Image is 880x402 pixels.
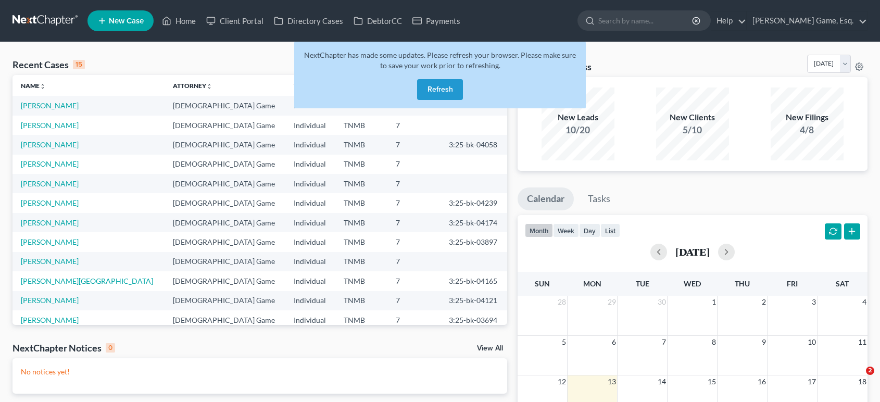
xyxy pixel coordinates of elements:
[417,79,463,100] button: Refresh
[335,174,387,193] td: TNMB
[387,193,441,212] td: 7
[348,11,407,30] a: DebtorCC
[542,123,614,136] div: 10/20
[387,155,441,174] td: 7
[335,213,387,232] td: TNMB
[598,11,694,30] input: Search by name...
[285,291,335,310] td: Individual
[173,82,212,90] a: Attorneyunfold_more
[657,296,667,308] span: 30
[165,310,286,330] td: [DEMOGRAPHIC_DATA] Game
[557,296,567,308] span: 28
[477,345,503,352] a: View All
[761,296,767,308] span: 2
[557,375,567,388] span: 12
[441,271,507,291] td: 3:25-bk-04165
[165,213,286,232] td: [DEMOGRAPHIC_DATA] Game
[553,223,579,237] button: week
[165,291,286,310] td: [DEMOGRAPHIC_DATA] Game
[21,198,79,207] a: [PERSON_NAME]
[387,232,441,252] td: 7
[747,11,867,30] a: [PERSON_NAME] Game, Esq.
[387,310,441,330] td: 7
[165,252,286,271] td: [DEMOGRAPHIC_DATA] Game
[787,279,798,288] span: Fri
[12,342,115,354] div: NextChapter Notices
[866,367,874,375] span: 2
[285,174,335,193] td: Individual
[73,60,85,69] div: 15
[285,232,335,252] td: Individual
[441,232,507,252] td: 3:25-bk-03897
[656,111,729,123] div: New Clients
[387,116,441,135] td: 7
[21,367,499,377] p: No notices yet!
[525,223,553,237] button: month
[407,11,466,30] a: Payments
[269,11,348,30] a: Directory Cases
[611,336,617,348] span: 6
[735,279,750,288] span: Thu
[535,279,550,288] span: Sun
[441,213,507,232] td: 3:25-bk-04174
[335,155,387,174] td: TNMB
[21,159,79,168] a: [PERSON_NAME]
[201,11,269,30] a: Client Portal
[165,116,286,135] td: [DEMOGRAPHIC_DATA] Game
[335,310,387,330] td: TNMB
[21,82,46,90] a: Nameunfold_more
[387,271,441,291] td: 7
[165,135,286,154] td: [DEMOGRAPHIC_DATA] Game
[285,96,335,115] td: Individual
[387,174,441,193] td: 7
[335,135,387,154] td: TNMB
[40,83,46,90] i: unfold_more
[771,123,844,136] div: 4/8
[285,193,335,212] td: Individual
[285,213,335,232] td: Individual
[707,375,717,388] span: 15
[441,135,507,154] td: 3:25-bk-04058
[335,291,387,310] td: TNMB
[811,296,817,308] span: 3
[684,279,701,288] span: Wed
[335,232,387,252] td: TNMB
[711,11,746,30] a: Help
[12,58,85,71] div: Recent Cases
[285,271,335,291] td: Individual
[387,291,441,310] td: 7
[441,193,507,212] td: 3:25-bk-04239
[335,252,387,271] td: TNMB
[165,174,286,193] td: [DEMOGRAPHIC_DATA] Game
[857,336,868,348] span: 11
[387,213,441,232] td: 7
[21,218,79,227] a: [PERSON_NAME]
[761,336,767,348] span: 9
[285,252,335,271] td: Individual
[579,223,600,237] button: day
[21,257,79,266] a: [PERSON_NAME]
[285,310,335,330] td: Individual
[845,367,870,392] iframe: Intercom live chat
[21,316,79,324] a: [PERSON_NAME]
[807,336,817,348] span: 10
[518,187,574,210] a: Calendar
[656,123,729,136] div: 5/10
[165,155,286,174] td: [DEMOGRAPHIC_DATA] Game
[836,279,849,288] span: Sat
[335,116,387,135] td: TNMB
[600,223,620,237] button: list
[807,375,817,388] span: 17
[335,271,387,291] td: TNMB
[157,11,201,30] a: Home
[583,279,601,288] span: Mon
[542,111,614,123] div: New Leads
[757,375,767,388] span: 16
[561,336,567,348] span: 5
[21,101,79,110] a: [PERSON_NAME]
[661,336,667,348] span: 7
[607,296,617,308] span: 29
[387,135,441,154] td: 7
[285,155,335,174] td: Individual
[607,375,617,388] span: 13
